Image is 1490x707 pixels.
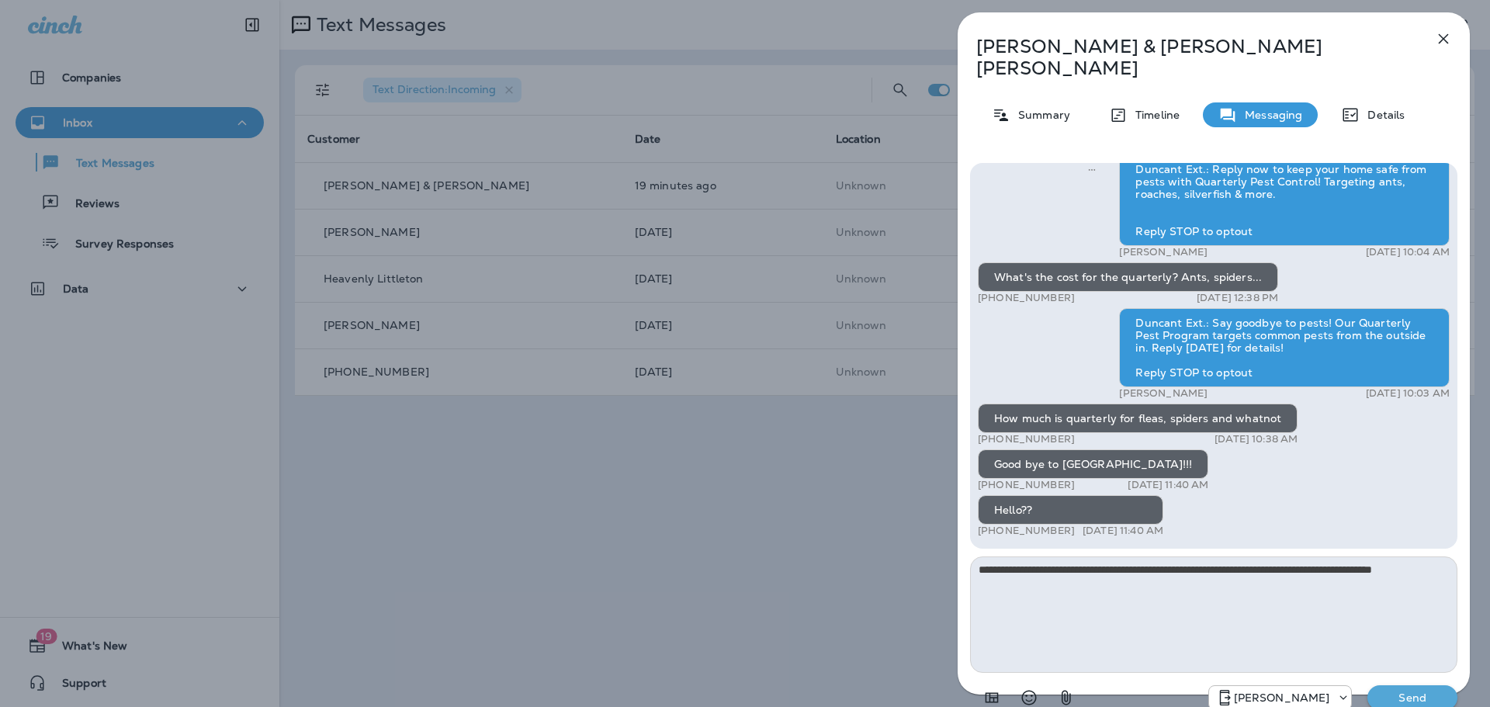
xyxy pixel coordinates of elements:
p: [DATE] 10:38 AM [1215,433,1298,445]
div: How much is quarterly for fleas, spiders and whatnot [978,404,1298,433]
p: Summary [1010,109,1070,121]
div: +1 (770) 343-2465 [1209,688,1352,707]
p: [DATE] 11:40 AM [1128,479,1208,491]
p: [PHONE_NUMBER] [978,479,1075,491]
p: [PERSON_NAME] [1119,246,1208,258]
p: Send [1380,691,1445,705]
p: [DATE] 11:40 AM [1083,525,1163,537]
p: Timeline [1128,109,1180,121]
div: Duncant Ext.: Reply now to keep your home safe from pests with Quarterly Pest Control! Targeting ... [1119,154,1450,246]
div: Hello?? [978,495,1163,525]
p: [DATE] 10:03 AM [1366,387,1450,400]
div: Duncant Ext.: Say goodbye to pests! Our Quarterly Pest Program targets common pests from the outs... [1119,308,1450,387]
div: What's the cost for the quarterly? Ants, spiders... [978,262,1278,292]
p: [DATE] 12:38 PM [1197,292,1278,304]
p: [PERSON_NAME] & [PERSON_NAME] [PERSON_NAME] [976,36,1400,79]
p: [PHONE_NUMBER] [978,525,1075,537]
p: [PERSON_NAME] [1119,387,1208,400]
div: Good bye to [GEOGRAPHIC_DATA]!!! [978,449,1208,479]
p: [PHONE_NUMBER] [978,292,1075,304]
p: [PERSON_NAME] [1234,691,1330,704]
p: [DATE] 10:04 AM [1366,246,1450,258]
span: Sent [1088,161,1096,175]
p: Details [1360,109,1405,121]
p: Messaging [1237,109,1302,121]
p: [PHONE_NUMBER] [978,433,1075,445]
